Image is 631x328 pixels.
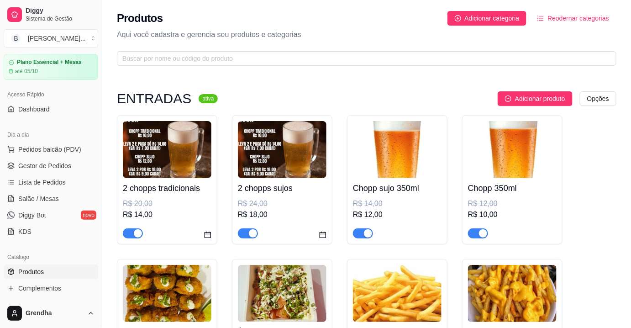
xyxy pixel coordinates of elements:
span: calendar [319,231,326,238]
span: ordered-list [537,15,544,21]
span: Gestor de Pedidos [18,161,71,170]
span: KDS [18,227,32,236]
span: calendar [204,231,211,238]
img: product-image [123,265,211,322]
span: Diggy Bot [18,211,46,220]
h3: ENTRADAS [117,93,191,104]
h4: 2 chopps tradicionais [123,182,211,195]
a: Produtos [4,265,98,279]
a: KDS [4,224,98,239]
a: Complementos [4,281,98,296]
a: Diggy Botnovo [4,208,98,222]
a: Plano Essencial + Mesasaté 05/10 [4,54,98,80]
div: R$ 14,00 [123,209,211,220]
span: Complementos [18,284,61,293]
span: Adicionar categoria [465,13,520,23]
input: Buscar por nome ou código do produto [122,53,604,63]
h4: Chopp sujo 350ml [353,182,442,195]
span: Grendha [26,309,84,317]
span: Lista de Pedidos [18,178,66,187]
span: Produtos [18,267,44,276]
img: product-image [353,265,442,322]
div: R$ 12,00 [353,209,442,220]
p: Aqui você cadastra e gerencia seu produtos e categorias [117,29,616,40]
img: product-image [238,121,326,178]
article: até 05/10 [15,68,38,75]
div: Catálogo [4,250,98,265]
img: product-image [468,121,557,178]
div: R$ 10,00 [468,209,557,220]
img: product-image [468,265,557,322]
span: Adicionar produto [515,94,565,104]
a: Gestor de Pedidos [4,159,98,173]
a: Salão / Mesas [4,191,98,206]
div: [PERSON_NAME] ... [28,34,86,43]
button: Opções [580,91,616,106]
img: product-image [238,265,326,322]
img: product-image [123,121,211,178]
span: plus-circle [505,95,511,102]
button: Select a team [4,29,98,48]
button: Reodernar categorias [530,11,616,26]
span: B [11,34,21,43]
div: R$ 12,00 [468,198,557,209]
sup: ativa [199,94,217,103]
span: Diggy [26,7,95,15]
span: Reodernar categorias [547,13,609,23]
span: Pedidos balcão (PDV) [18,145,81,154]
span: Sistema de Gestão [26,15,95,22]
button: Grendha [4,302,98,324]
img: product-image [353,121,442,178]
div: R$ 20,00 [123,198,211,209]
button: Adicionar categoria [447,11,527,26]
a: Lista de Pedidos [4,175,98,190]
a: DiggySistema de Gestão [4,4,98,26]
h4: 2 chopps sujos [238,182,326,195]
div: R$ 14,00 [353,198,442,209]
button: Pedidos balcão (PDV) [4,142,98,157]
span: Dashboard [18,105,50,114]
div: Dia a dia [4,127,98,142]
div: R$ 18,00 [238,209,326,220]
button: Adicionar produto [498,91,573,106]
a: Dashboard [4,102,98,116]
h2: Produtos [117,11,163,26]
span: plus-circle [455,15,461,21]
div: Acesso Rápido [4,87,98,102]
h4: Chopp 350ml [468,182,557,195]
span: Salão / Mesas [18,194,59,203]
div: R$ 24,00 [238,198,326,209]
span: Opções [587,94,609,104]
article: Plano Essencial + Mesas [17,59,82,66]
